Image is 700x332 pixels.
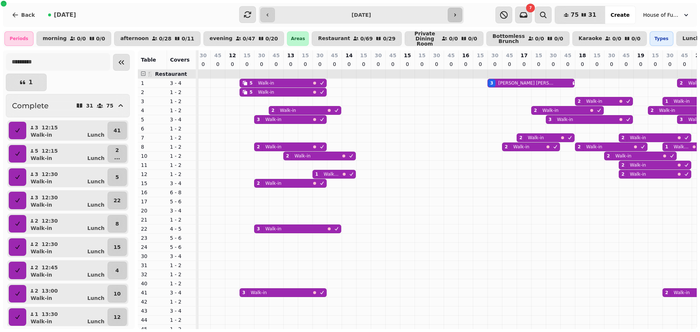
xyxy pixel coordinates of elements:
[564,52,571,59] p: 45
[643,11,680,19] span: House of Fu Manchester
[468,36,477,41] p: 0 / 0
[611,12,630,17] span: Create
[200,60,206,68] p: 0
[34,264,39,271] p: 2
[31,224,52,232] p: Walk-in
[170,243,193,251] p: 5 - 6
[555,6,605,24] button: 7531
[141,280,164,287] p: 40
[87,178,105,185] p: Lunch
[492,60,498,68] p: 0
[659,108,675,113] p: Walk-in
[215,60,221,68] p: 0
[229,60,235,68] p: 0
[404,60,410,68] p: 0
[579,52,586,59] p: 18
[565,60,571,68] p: 0
[682,36,700,42] p: Lunch
[608,60,614,68] p: 0
[141,225,164,233] p: 22
[28,285,106,302] button: 213:00Walk-inLunch
[667,60,673,68] p: 0
[324,171,339,177] p: Walk-in
[389,52,396,59] p: 45
[170,207,193,214] p: 3 - 4
[519,135,522,141] div: 2
[577,98,580,104] div: 2
[674,144,689,150] p: Walk-in
[28,238,106,256] button: 212:30Walk-inLunch
[621,162,624,168] div: 2
[141,289,164,296] p: 41
[108,122,127,139] button: 41
[486,31,569,46] button: Bottomless Brunch0/00/0
[170,298,193,305] p: 1 - 2
[141,89,164,96] p: 2
[42,241,58,248] p: 12:30
[411,31,439,46] p: Private Dining Room
[108,215,127,233] button: 8
[203,31,284,46] button: evening0/470/20
[419,52,425,59] p: 15
[535,52,542,59] p: 15
[513,144,529,150] p: Walk-in
[317,60,323,68] p: 0
[42,194,58,201] p: 12:30
[34,310,39,318] p: 1
[141,253,164,260] p: 30
[141,207,164,214] p: 20
[650,31,673,46] div: Types
[141,134,164,141] p: 7
[170,143,193,151] p: 1 - 2
[638,60,643,68] p: 0
[141,198,164,205] p: 17
[577,144,580,150] div: 2
[170,198,193,205] p: 5 - 6
[265,144,281,150] p: Walk-in
[170,307,193,315] p: 3 - 4
[550,60,556,68] p: 0
[594,60,600,68] p: 0
[652,60,658,68] p: 0
[462,52,469,59] p: 16
[31,178,52,185] p: Walk-in
[681,60,687,68] p: 0
[42,264,58,271] p: 12:45
[21,12,35,17] span: Back
[542,108,559,113] p: Walk-in
[141,98,164,105] p: 3
[28,262,106,279] button: 212:45Walk-inLunch
[28,308,106,326] button: 113:30Walk-inLunch
[54,12,76,18] span: [DATE]
[273,60,279,68] p: 0
[680,80,682,86] div: 2
[6,6,41,24] button: Back
[318,36,350,42] p: Restaurant
[375,60,381,68] p: 0
[108,192,127,209] button: 22
[115,173,119,181] p: 5
[170,225,193,233] p: 4 - 5
[605,6,635,24] button: Create
[607,153,610,159] div: 2
[383,36,395,41] p: 0 / 29
[490,80,493,86] div: 3
[477,60,483,68] p: 0
[28,215,106,233] button: 212:30Walk-inLunch
[77,36,86,41] p: 0 / 0
[287,31,309,46] div: Areas
[141,125,164,132] p: 6
[521,52,528,59] p: 17
[114,290,121,297] p: 10
[449,36,458,41] p: 0 / 0
[315,171,318,177] div: 1
[170,289,193,296] p: 3 - 4
[42,6,82,24] button: [DATE]
[258,80,274,86] p: Walk-in
[463,60,468,68] p: 0
[586,144,602,150] p: Walk-in
[257,144,260,150] div: 2
[12,101,48,111] h2: Complete
[493,34,525,44] p: Bottomless Brunch
[390,60,396,68] p: 0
